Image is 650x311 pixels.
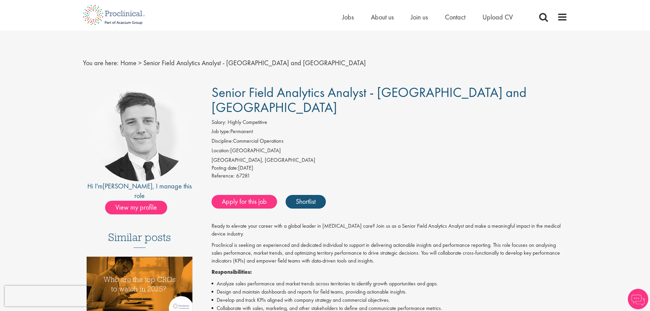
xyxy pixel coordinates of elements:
li: Design and maintain dashboards and reports for field teams, providing actionable insights. [212,288,567,296]
li: Commercial Operations [212,137,567,147]
img: imeage of recruiter Nicolas Daniel [91,85,188,181]
div: [GEOGRAPHIC_DATA], [GEOGRAPHIC_DATA] [212,156,567,164]
li: Permanent [212,128,567,137]
a: breadcrumb link [120,58,136,67]
div: [DATE] [212,164,567,172]
span: 67281 [236,172,250,179]
p: Proclinical is seeking an experienced and dedicated individual to support in delivering actionabl... [212,241,567,265]
span: Posting date: [212,164,238,171]
span: Senior Field Analytics Analyst - [GEOGRAPHIC_DATA] and [GEOGRAPHIC_DATA] [212,84,526,116]
a: About us [371,13,394,22]
label: Reference: [212,172,235,180]
span: > [138,58,142,67]
label: Salary: [212,118,226,126]
li: [GEOGRAPHIC_DATA] [212,147,567,156]
strong: Responsibilities: [212,268,252,275]
a: Jobs [342,13,354,22]
li: Develop and track KPIs aligned with company strategy and commercial objectives. [212,296,567,304]
span: You are here: [83,58,119,67]
a: Upload CV [482,13,513,22]
label: Job type: [212,128,230,136]
a: View my profile [105,202,174,211]
h3: Similar posts [108,231,171,248]
a: Apply for this job [212,195,277,209]
iframe: reCAPTCHA [5,286,92,306]
div: Hi I'm , I manage this role [83,181,197,201]
li: Analyze sales performance and market trends across territories to identify growth opportunities a... [212,280,567,288]
img: Chatbot [628,289,648,309]
label: Location: [212,147,230,155]
span: Senior Field Analytics Analyst - [GEOGRAPHIC_DATA] and [GEOGRAPHIC_DATA] [143,58,366,67]
a: Contact [445,13,465,22]
span: Highly Competitive [228,118,267,126]
label: Discipline: [212,137,233,145]
span: View my profile [105,201,167,214]
a: [PERSON_NAME] [103,182,153,190]
a: Shortlist [286,195,326,209]
p: Ready to elevate your career with a global leader in [MEDICAL_DATA] care? Join us as a Senior Fie... [212,222,567,238]
a: Join us [411,13,428,22]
